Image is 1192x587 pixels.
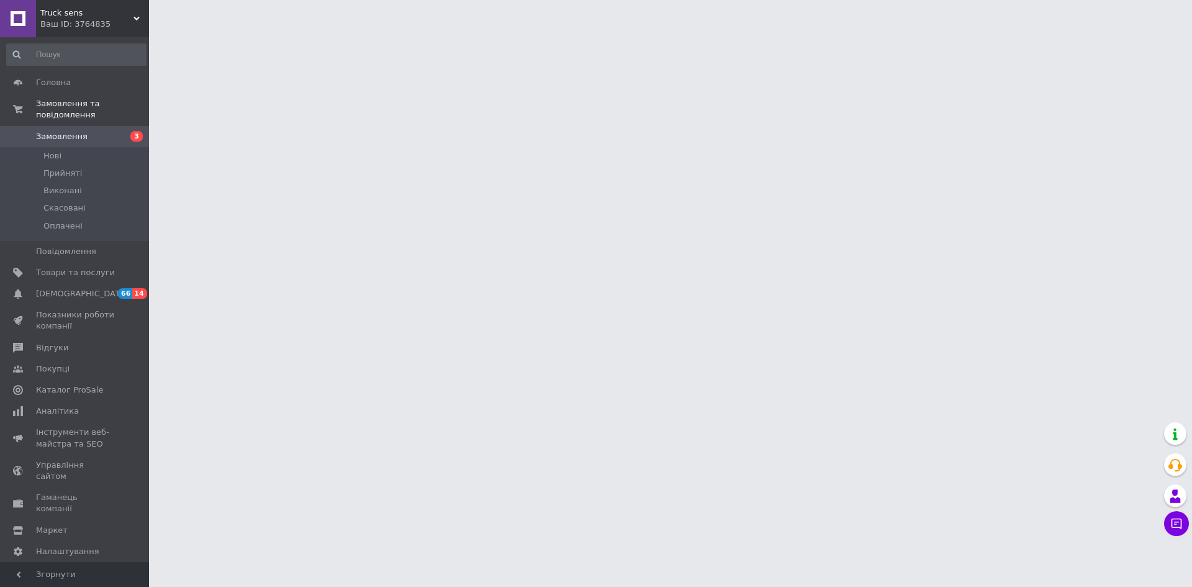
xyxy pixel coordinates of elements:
span: 3 [130,131,143,142]
input: Пошук [6,43,147,66]
span: Гаманець компанії [36,492,115,514]
span: 14 [132,288,147,299]
span: Головна [36,77,71,88]
span: Замовлення [36,131,88,142]
span: Нові [43,150,61,162]
span: Повідомлення [36,246,96,257]
span: Скасовані [43,202,86,214]
span: Інструменти веб-майстра та SEO [36,427,115,449]
span: Маркет [36,525,68,536]
span: Виконані [43,185,82,196]
span: Управління сайтом [36,460,115,482]
span: Прийняті [43,168,82,179]
span: [DEMOGRAPHIC_DATA] [36,288,128,299]
span: Оплачені [43,221,83,232]
span: Товари та послуги [36,267,115,278]
span: Показники роботи компанії [36,309,115,332]
span: Замовлення та повідомлення [36,98,149,121]
span: Налаштування [36,546,99,557]
span: Відгуки [36,342,68,353]
span: 66 [118,288,132,299]
span: Каталог ProSale [36,385,103,396]
span: Truck sens [40,7,133,19]
button: Чат з покупцем [1164,511,1189,536]
span: Аналітика [36,406,79,417]
div: Ваш ID: 3764835 [40,19,149,30]
span: Покупці [36,363,70,375]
